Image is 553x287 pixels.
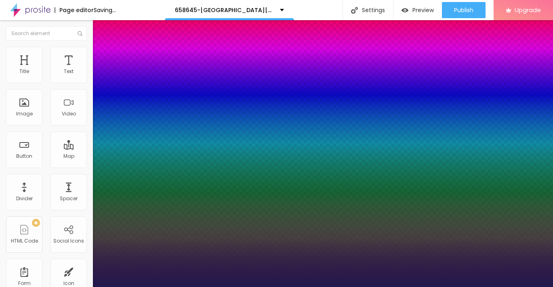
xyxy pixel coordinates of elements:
p: 658645-[GEOGRAPHIC_DATA][PERSON_NAME][DEMOGRAPHIC_DATA] [GEOGRAPHIC_DATA]-[GEOGRAPHIC_DATA] [175,7,274,13]
div: HTML Code [11,238,38,244]
div: Text [64,69,74,74]
span: Publish [454,7,473,13]
div: Button [16,153,32,159]
div: Divider [16,196,33,201]
div: Image [16,111,33,117]
div: Video [62,111,76,117]
div: Spacer [60,196,78,201]
span: Preview [412,7,434,13]
div: Title [19,69,29,74]
button: Preview [393,2,442,18]
div: Page editor [55,7,94,13]
div: Icon [63,281,74,286]
span: Upgrade [515,6,541,13]
img: Icone [351,7,358,14]
div: Form [18,281,31,286]
div: Saving... [94,7,116,13]
button: Publish [442,2,486,18]
div: Map [63,153,74,159]
input: Search element [6,26,87,41]
div: Social Icons [53,238,84,244]
img: view-1.svg [402,7,408,14]
img: Icone [78,31,82,36]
